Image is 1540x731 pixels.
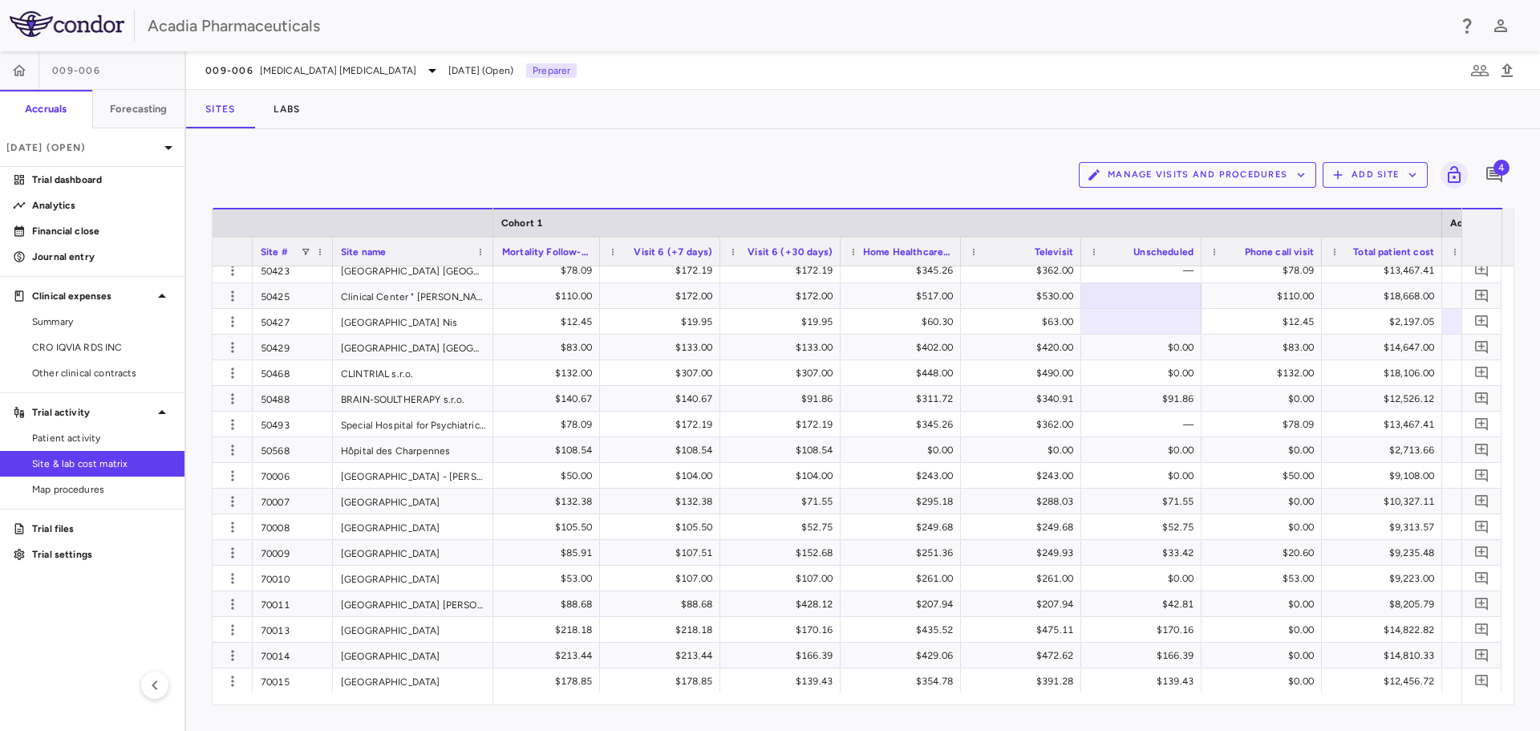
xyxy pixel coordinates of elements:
div: $218.18 [614,617,712,643]
div: $2,197.05 [1336,309,1434,335]
div: $139.43 [1096,668,1193,694]
div: $8,205.79 [1336,591,1434,617]
svg: Add comment [1474,468,1489,483]
div: $307.00 [614,360,712,386]
div: $53.00 [494,566,592,591]
svg: Add comment [1474,314,1489,329]
div: $0.00 [1216,617,1314,643]
div: $88.68 [494,591,592,617]
div: [GEOGRAPHIC_DATA] [PERSON_NAME][GEOGRAPHIC_DATA] [333,591,493,616]
div: 70009 [253,540,333,565]
div: $12,526.12 [1336,386,1434,412]
div: — [1096,258,1193,283]
div: 70007 [253,489,333,514]
svg: Add comment [1474,493,1489,509]
div: $0.00 [1216,668,1314,694]
span: Visit 6 (+30 days) [748,246,833,258]
button: Add comment [1471,439,1493,461]
svg: Add comment [1474,571,1489,586]
div: $172.00 [614,283,712,309]
div: $490.00 [975,360,1073,386]
div: $10,327.11 [1336,489,1434,514]
div: $249.68 [975,514,1073,540]
div: $78.09 [1216,258,1314,283]
button: Add comment [1471,336,1493,358]
img: logo-full-SnFGN8VE.png [10,11,124,37]
div: $108.54 [494,437,592,463]
button: Add comment [1471,619,1493,640]
div: $429.06 [855,643,953,668]
div: 70013 [253,617,333,642]
div: $139.43 [735,668,833,694]
div: $19.95 [735,309,833,335]
svg: Add comment [1474,545,1489,560]
div: 50427 [253,309,333,334]
button: Add comment [1481,161,1508,189]
div: $78.09 [1216,412,1314,437]
button: Add comment [1471,567,1493,589]
span: Map procedures [32,482,172,497]
div: $243.00 [855,463,953,489]
span: Other clinical contracts [32,366,172,380]
span: Visit 6 (+7 days) [634,246,712,258]
button: Manage Visits and Procedures [1079,162,1316,188]
div: $0.00 [1096,335,1193,360]
div: $52.75 [735,514,833,540]
button: Add Site [1323,162,1428,188]
div: $0.00 [1096,360,1193,386]
p: Financial close [32,224,172,238]
span: CRO IQVIA RDS INC [32,340,172,355]
div: [GEOGRAPHIC_DATA] [333,617,493,642]
div: $249.68 [855,514,953,540]
div: $132.38 [494,489,592,514]
div: $33.42 [1096,540,1193,566]
div: $172.19 [735,258,833,283]
div: $172.19 [614,412,712,437]
div: $0.00 [855,437,953,463]
div: $132.00 [1216,360,1314,386]
div: $42.81 [1096,591,1193,617]
div: $13,467.41 [1336,412,1434,437]
div: $63.00 [975,309,1073,335]
svg: Add comment [1485,165,1504,185]
div: $170.16 [735,617,833,643]
p: Clinical expenses [32,289,152,303]
div: $9,223.00 [1336,566,1434,591]
div: $207.94 [975,591,1073,617]
div: [GEOGRAPHIC_DATA] - [PERSON_NAME][GEOGRAPHIC_DATA], Ministry of Health and Welfare [333,463,493,488]
div: $108.54 [735,437,833,463]
div: $0.00 [1216,514,1314,540]
button: Add comment [1471,259,1493,281]
div: $14,810.33 [1336,643,1434,668]
div: $50.00 [1216,463,1314,489]
div: $428.12 [735,591,833,617]
div: $295.18 [855,489,953,514]
div: 70010 [253,566,333,591]
svg: Add comment [1474,288,1489,303]
svg: Add comment [1474,622,1489,637]
div: $133.00 [614,335,712,360]
div: $472.62 [975,643,1073,668]
div: $88.68 [614,591,712,617]
span: 009-006 [205,64,253,77]
div: $172.19 [614,258,712,283]
svg: Add comment [1474,442,1489,457]
div: [GEOGRAPHIC_DATA] Nis [333,309,493,334]
div: $435.52 [855,617,953,643]
span: Site & lab cost matrix [32,457,172,471]
h6: Accruals [25,102,67,116]
div: $14,822.82 [1336,617,1434,643]
p: Trial dashboard [32,173,172,187]
span: Mortality Follow-Up [502,246,592,258]
div: $104.00 [614,463,712,489]
div: $108.54 [614,437,712,463]
div: $19.95 [614,309,712,335]
span: Total patient cost [1353,246,1434,258]
div: $91.86 [735,386,833,412]
div: BRAIN-SOULTHERAPY s.r.o. [333,386,493,411]
svg: Add comment [1474,519,1489,534]
div: $2,713.66 [1336,437,1434,463]
div: [GEOGRAPHIC_DATA] [GEOGRAPHIC_DATA] [333,335,493,359]
svg: Add comment [1474,365,1489,380]
svg: Add comment [1474,339,1489,355]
